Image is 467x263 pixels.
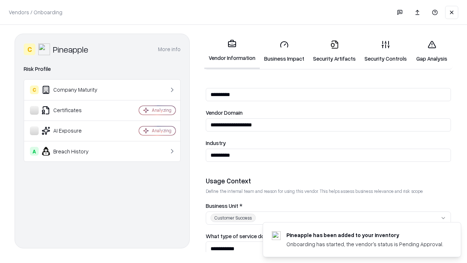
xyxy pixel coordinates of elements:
[53,43,88,55] div: Pineapple
[206,110,451,115] label: Vendor Domain
[206,211,451,225] button: Customer Success
[30,85,39,94] div: C
[152,127,171,134] div: Analyzing
[30,147,117,156] div: Breach History
[272,231,281,240] img: pineappleenergy.com
[24,65,181,73] div: Risk Profile
[206,203,451,209] label: Business Unit *
[204,34,260,69] a: Vendor Information
[286,240,443,248] div: Onboarding has started, the vendor's status is Pending Approval.
[158,43,181,56] button: More info
[38,43,50,55] img: Pineapple
[9,8,62,16] p: Vendors / Onboarding
[211,214,256,222] div: Customer Success
[206,233,451,239] label: What type of service does the vendor provide? *
[24,43,35,55] div: C
[206,188,451,194] p: Define the internal team and reason for using this vendor. This helps assess business relevance a...
[411,34,452,68] a: Gap Analysis
[206,176,451,185] div: Usage Context
[309,34,360,68] a: Security Artifacts
[30,106,117,115] div: Certificates
[152,107,171,113] div: Analyzing
[260,34,309,68] a: Business Impact
[30,85,117,94] div: Company Maturity
[206,140,451,146] label: Industry
[286,231,443,239] div: Pineapple has been added to your inventory
[360,34,411,68] a: Security Controls
[30,126,117,135] div: AI Exposure
[30,147,39,156] div: A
